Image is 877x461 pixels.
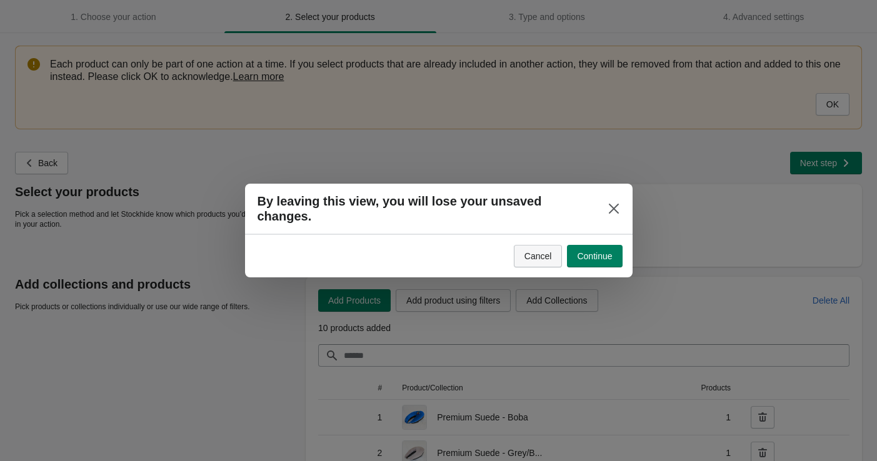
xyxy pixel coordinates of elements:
[577,251,612,261] span: Continue
[524,251,552,261] span: Cancel
[603,194,625,224] button: Close
[514,245,563,267] button: Cancel
[567,245,622,267] button: Continue
[258,194,580,224] h2: By leaving this view, you will lose your unsaved changes.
